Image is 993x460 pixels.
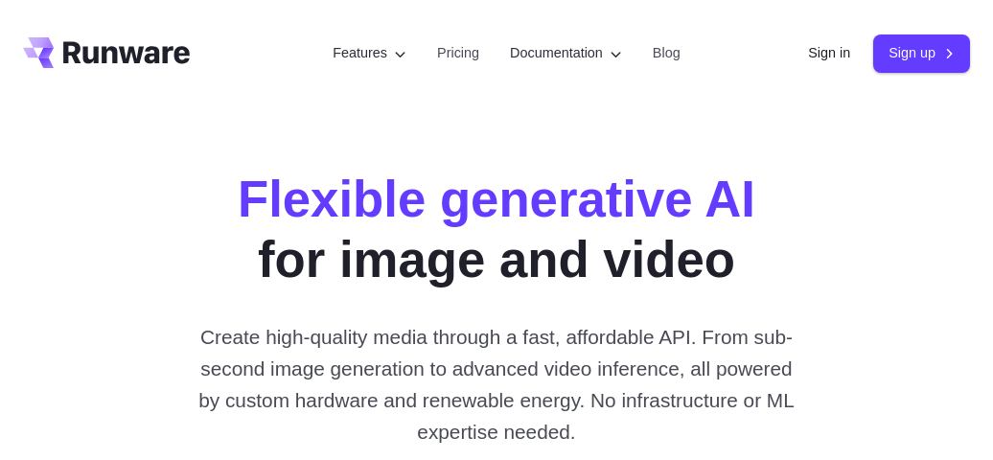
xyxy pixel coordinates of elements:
a: Sign in [808,42,850,64]
a: Sign up [873,34,970,72]
p: Create high-quality media through a fast, affordable API. From sub-second image generation to adv... [194,321,799,448]
strong: Flexible generative AI [238,171,755,227]
a: Blog [653,42,681,64]
h1: for image and video [238,169,755,290]
label: Documentation [510,42,622,64]
label: Features [333,42,406,64]
a: Go to / [23,37,190,68]
a: Pricing [437,42,479,64]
